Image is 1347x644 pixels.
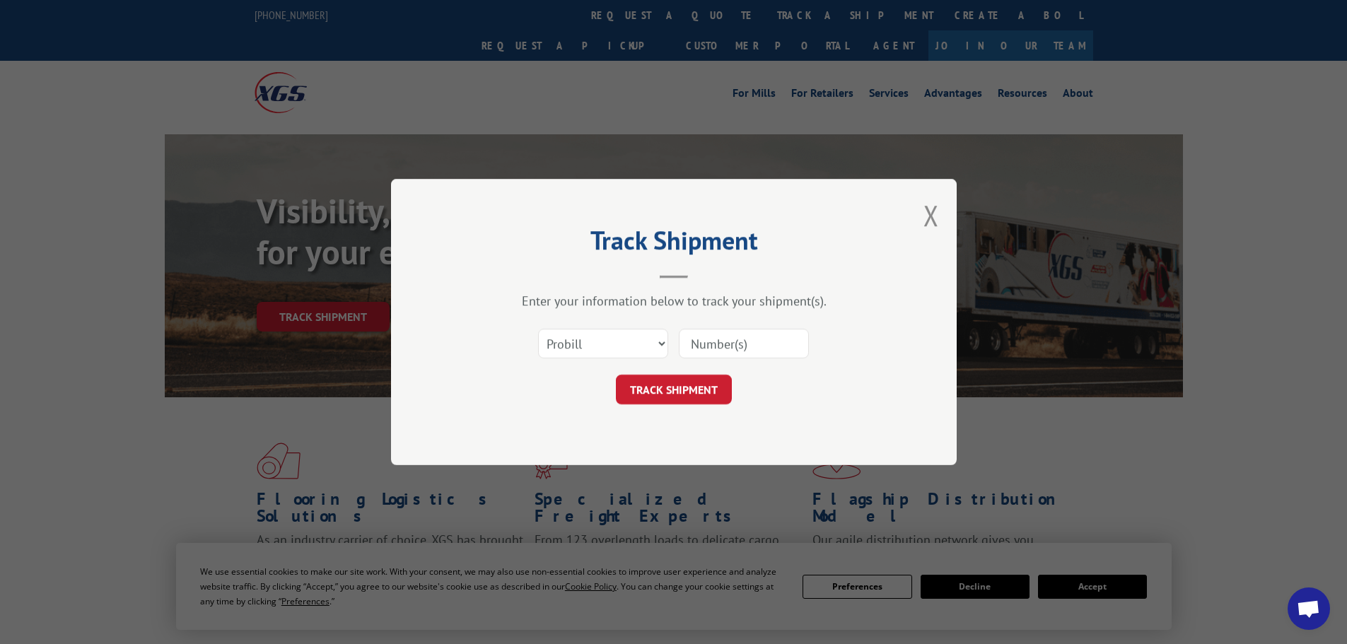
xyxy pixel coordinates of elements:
div: Open chat [1288,587,1330,630]
button: Close modal [923,197,939,234]
button: TRACK SHIPMENT [616,375,732,404]
input: Number(s) [679,329,809,358]
div: Enter your information below to track your shipment(s). [462,293,886,309]
h2: Track Shipment [462,230,886,257]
